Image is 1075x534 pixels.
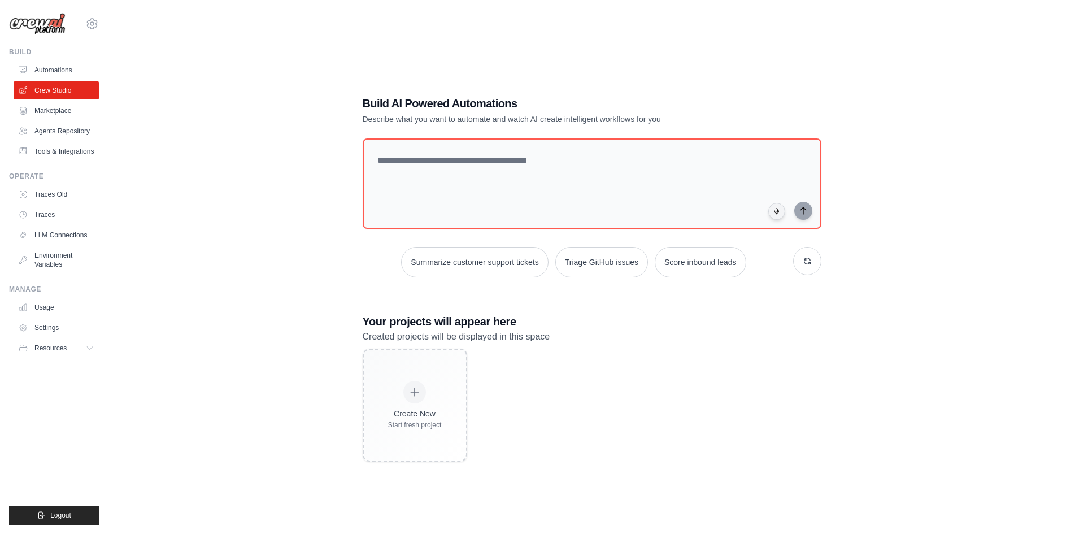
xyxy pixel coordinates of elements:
[655,247,746,277] button: Score inbound leads
[14,226,99,244] a: LLM Connections
[14,246,99,273] a: Environment Variables
[14,206,99,224] a: Traces
[555,247,648,277] button: Triage GitHub issues
[363,329,821,344] p: Created projects will be displayed in this space
[768,203,785,220] button: Click to speak your automation idea
[793,247,821,275] button: Get new suggestions
[14,339,99,357] button: Resources
[14,81,99,99] a: Crew Studio
[14,298,99,316] a: Usage
[9,13,66,35] img: Logo
[9,172,99,181] div: Operate
[14,142,99,160] a: Tools & Integrations
[388,408,442,419] div: Create New
[14,185,99,203] a: Traces Old
[9,506,99,525] button: Logout
[34,344,67,353] span: Resources
[363,95,742,111] h1: Build AI Powered Automations
[9,47,99,57] div: Build
[14,102,99,120] a: Marketplace
[14,61,99,79] a: Automations
[363,314,821,329] h3: Your projects will appear here
[401,247,548,277] button: Summarize customer support tickets
[9,285,99,294] div: Manage
[14,122,99,140] a: Agents Repository
[388,420,442,429] div: Start fresh project
[363,114,742,125] p: Describe what you want to automate and watch AI create intelligent workflows for you
[14,319,99,337] a: Settings
[50,511,71,520] span: Logout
